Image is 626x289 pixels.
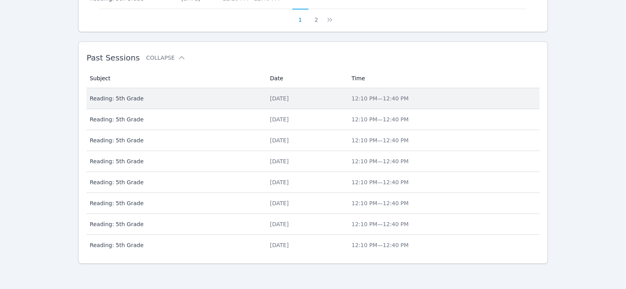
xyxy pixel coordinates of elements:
[90,115,260,123] span: Reading: 5th Grade
[90,136,260,144] span: Reading: 5th Grade
[270,94,342,102] div: [DATE]
[270,199,342,207] div: [DATE]
[90,157,260,165] span: Reading: 5th Grade
[352,221,409,227] span: 12:10 PM — 12:40 PM
[86,172,540,193] tr: Reading: 5th Grade[DATE]12:10 PM—12:40 PM
[86,130,540,151] tr: Reading: 5th Grade[DATE]12:10 PM—12:40 PM
[347,69,540,88] th: Time
[146,54,186,62] button: Collapse
[352,137,409,144] span: 12:10 PM — 12:40 PM
[86,109,540,130] tr: Reading: 5th Grade[DATE]12:10 PM—12:40 PM
[270,178,342,186] div: [DATE]
[270,157,342,165] div: [DATE]
[270,220,342,228] div: [DATE]
[86,193,540,214] tr: Reading: 5th Grade[DATE]12:10 PM—12:40 PM
[90,199,260,207] span: Reading: 5th Grade
[352,116,409,123] span: 12:10 PM — 12:40 PM
[270,241,342,249] div: [DATE]
[352,200,409,206] span: 12:10 PM — 12:40 PM
[86,53,140,62] span: Past Sessions
[86,88,540,109] tr: Reading: 5th Grade[DATE]12:10 PM—12:40 PM
[86,235,540,255] tr: Reading: 5th Grade[DATE]12:10 PM—12:40 PM
[308,9,325,24] button: 2
[270,136,342,144] div: [DATE]
[352,242,409,248] span: 12:10 PM — 12:40 PM
[90,220,260,228] span: Reading: 5th Grade
[90,178,260,186] span: Reading: 5th Grade
[90,94,260,102] span: Reading: 5th Grade
[86,151,540,172] tr: Reading: 5th Grade[DATE]12:10 PM—12:40 PM
[86,69,265,88] th: Subject
[352,179,409,185] span: 12:10 PM — 12:40 PM
[265,69,347,88] th: Date
[90,241,260,249] span: Reading: 5th Grade
[86,214,540,235] tr: Reading: 5th Grade[DATE]12:10 PM—12:40 PM
[292,9,308,24] button: 1
[270,115,342,123] div: [DATE]
[352,158,409,164] span: 12:10 PM — 12:40 PM
[352,95,409,102] span: 12:10 PM — 12:40 PM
